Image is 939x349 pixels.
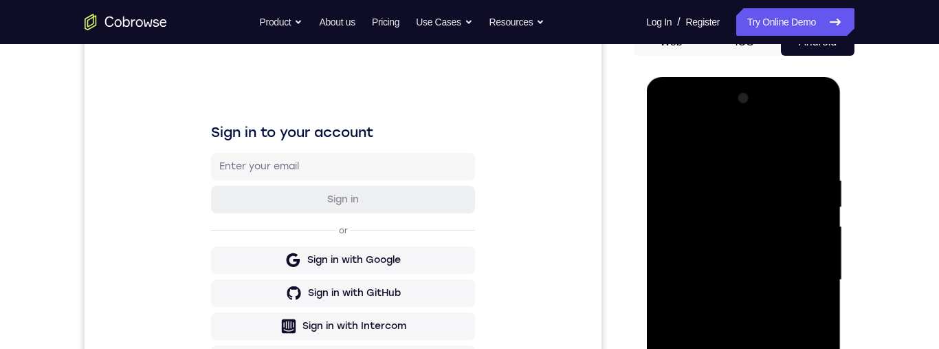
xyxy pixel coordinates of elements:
button: Sign in with Intercom [126,284,390,312]
div: Sign in with GitHub [223,258,316,272]
button: Product [260,8,303,36]
h1: Sign in to your account [126,94,390,114]
a: Go to the home page [85,14,167,30]
div: Sign in with Google [223,225,316,239]
a: Pricing [372,8,399,36]
button: Sign in [126,158,390,185]
div: Sign in with Zendesk [219,324,320,338]
div: Sign in with Intercom [218,291,322,305]
button: Sign in with GitHub [126,251,390,279]
span: / [677,14,680,30]
button: Sign in with Google [126,218,390,246]
input: Enter your email [135,131,382,145]
button: Resources [489,8,545,36]
a: Register [686,8,720,36]
a: Log In [646,8,672,36]
button: Use Cases [416,8,472,36]
a: About us [319,8,355,36]
p: or [252,197,266,208]
button: Sign in with Zendesk [126,317,390,345]
a: Try Online Demo [736,8,854,36]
